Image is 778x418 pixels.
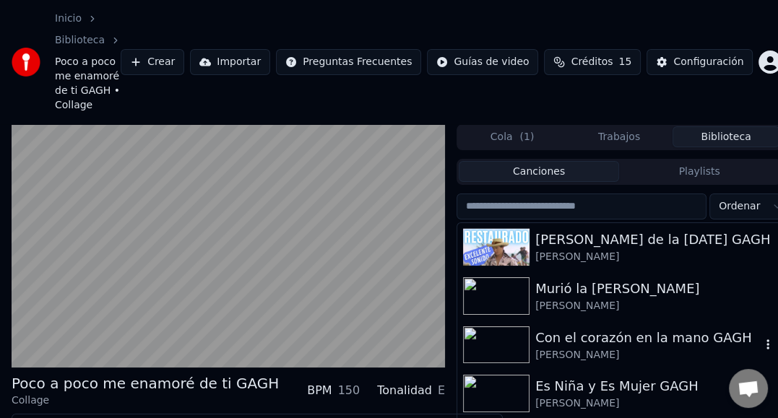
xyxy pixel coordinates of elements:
[535,230,775,250] div: [PERSON_NAME] de la [DATE] GAGH
[459,126,566,147] button: Cola
[338,382,360,399] div: 150
[377,382,432,399] div: Tonalidad
[12,48,40,77] img: youka
[55,12,82,26] a: Inicio
[673,55,743,69] div: Configuración
[307,382,332,399] div: BPM
[535,348,761,362] div: [PERSON_NAME]
[729,369,768,408] div: Chat abierto
[55,33,105,48] a: Biblioteca
[571,55,613,69] span: Créditos
[535,279,775,299] div: Murió la [PERSON_NAME]
[427,49,538,75] button: Guías de video
[276,49,421,75] button: Preguntas Frecuentes
[535,328,761,348] div: Con el corazón en la mano GAGH
[535,299,775,313] div: [PERSON_NAME]
[12,373,279,393] div: Poco a poco me enamoré de ti GAGH
[190,49,270,75] button: Importar
[535,250,775,264] div: [PERSON_NAME]
[121,49,184,75] button: Crear
[519,130,534,144] span: ( 1 )
[544,49,641,75] button: Créditos15
[438,382,445,399] div: E
[566,126,673,147] button: Trabajos
[719,199,760,214] span: Ordenar
[618,55,631,69] span: 15
[12,393,279,408] div: Collage
[459,161,619,182] button: Canciones
[535,396,775,411] div: [PERSON_NAME]
[55,55,121,113] span: Poco a poco me enamoré de ti GAGH • Collage
[55,12,121,113] nav: breadcrumb
[647,49,753,75] button: Configuración
[535,376,775,396] div: Es Niña y Es Mujer GAGH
